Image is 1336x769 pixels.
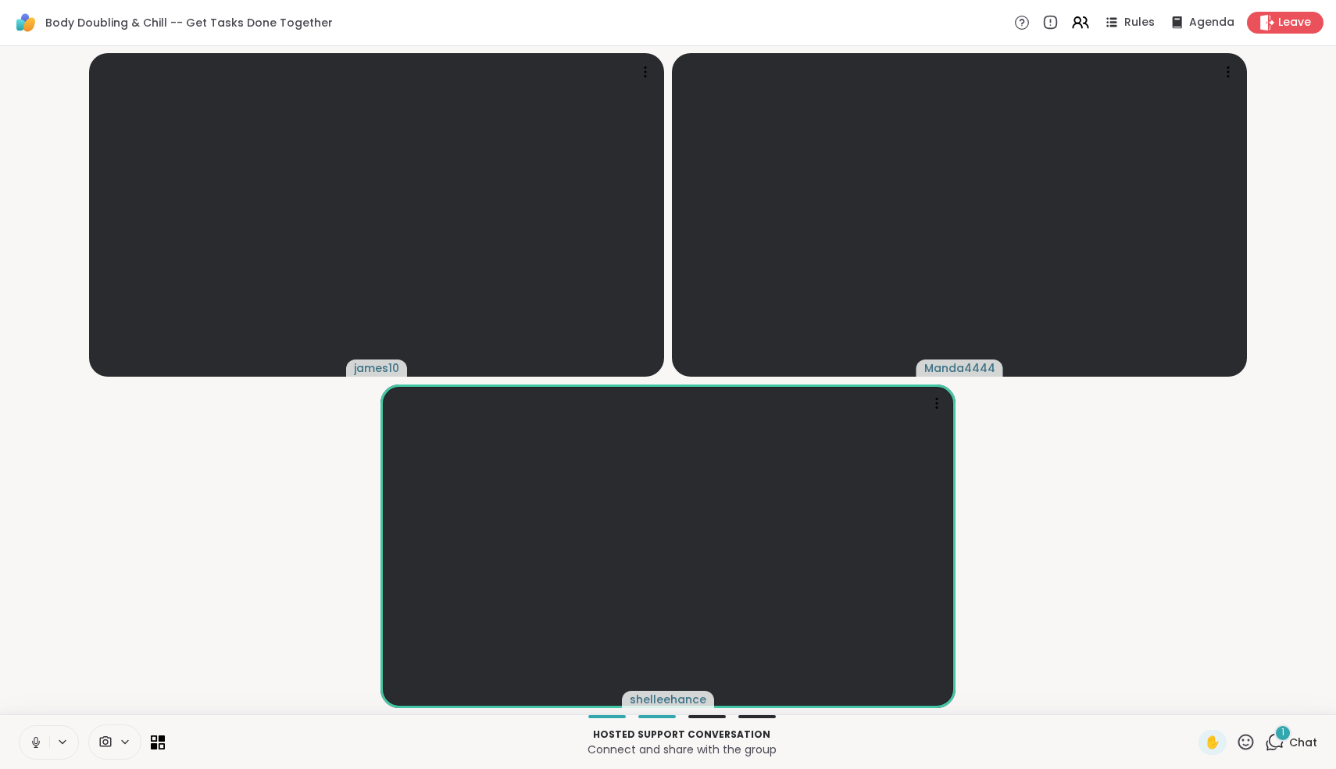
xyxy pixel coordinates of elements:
[45,15,333,30] span: Body Doubling & Chill -- Get Tasks Done Together
[924,360,995,376] span: Manda4444
[1278,15,1311,30] span: Leave
[1189,15,1234,30] span: Agenda
[630,692,706,707] span: shelleehance
[174,742,1189,757] p: Connect and share with the group
[354,360,399,376] span: james10
[1205,733,1220,752] span: ✋
[174,728,1189,742] p: Hosted support conversation
[1281,726,1284,739] span: 1
[1289,735,1317,750] span: Chat
[13,9,39,36] img: ShareWell Logomark
[1124,15,1155,30] span: Rules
